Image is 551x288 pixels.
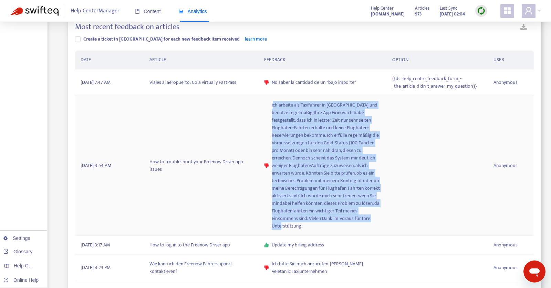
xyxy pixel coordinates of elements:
span: Create a ticket in [GEOGRAPHIC_DATA] for each new feedback item received [83,35,240,43]
h4: Most recent feedback on articles [75,22,179,32]
span: Update my billing address [272,241,324,249]
span: Ich bitte Sie mich anzurufen. [PERSON_NAME] Veletanlic Taxiunternehmen [272,260,381,275]
a: learn more [245,35,267,43]
th: DATE [75,51,144,69]
span: Content [135,9,161,14]
span: Articles [415,4,429,12]
span: Help Center [371,4,394,12]
span: Help Center Manager [71,4,119,18]
span: appstore [503,7,511,15]
th: FEEDBACK [259,51,387,69]
img: Swifteq [10,6,59,16]
td: How to troubleshoot your Freenow Driver app issues [144,96,259,236]
strong: 973 [415,10,422,18]
td: Wie kann ich den Freenow Fahrersupport kontaktieren? [144,255,259,281]
span: Help Centers [14,263,42,268]
span: Anonymous [493,241,518,249]
span: dislike [264,265,269,270]
span: area-chart [179,9,184,14]
span: Last Sync [440,4,457,12]
a: Settings [3,235,30,241]
iframe: Button to launch messaging window [523,261,545,283]
td: How to log in to the Freenow Driver app [144,236,259,255]
th: ARTICLE [144,51,259,69]
a: [DOMAIN_NAME] [371,10,405,18]
span: like [264,243,269,247]
a: Glossary [3,249,32,254]
span: {{dc 'help_centre_feedback_form_-_the_article_didn_t_answer_my_question'}} [392,75,482,90]
span: [DATE] 7:47 AM [81,79,111,86]
span: dislike [264,163,269,168]
span: No saber la cantidad de un "bajo importe" [272,79,356,86]
th: OPTION [387,51,488,69]
span: Analytics [179,9,207,14]
strong: [DATE] 02:04 [440,10,465,18]
span: book [135,9,140,14]
span: user [524,7,533,15]
span: [DATE] 4:23 PM [81,264,111,272]
span: dislike [264,80,269,85]
span: Anonymous [493,79,518,86]
span: Anonymous [493,264,518,272]
span: [DATE] 4:54 AM [81,162,111,169]
a: Online Help [3,277,39,283]
span: [DATE] 3:17 AM [81,241,110,249]
span: Anonymous [493,162,518,169]
td: Viajes al aeropuerto: Cola virtual y FastPass [144,69,259,96]
span: ich arbeite als Taxifahrer in [GEOGRAPHIC_DATA] und benutze regelmäßig Ihre App Firinov. Ich habe... [272,101,381,230]
img: sync.dc5367851b00ba804db3.png [477,7,486,15]
th: USER [488,51,534,69]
